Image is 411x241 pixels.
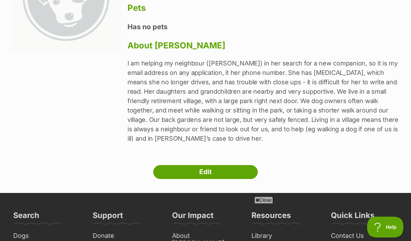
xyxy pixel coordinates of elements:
p: I am helping my neighbour ([PERSON_NAME]) in her search for a new companion, so it is my email ad... [127,59,401,143]
iframe: Advertisement [37,206,374,238]
h3: Pets [127,3,401,13]
h3: About [PERSON_NAME] [127,41,401,50]
h4: Has no pets [127,22,401,31]
span: Close [254,196,273,203]
a: Edit [153,165,258,179]
iframe: Help Scout Beacon - Open [367,217,404,238]
h3: Search [13,210,39,224]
